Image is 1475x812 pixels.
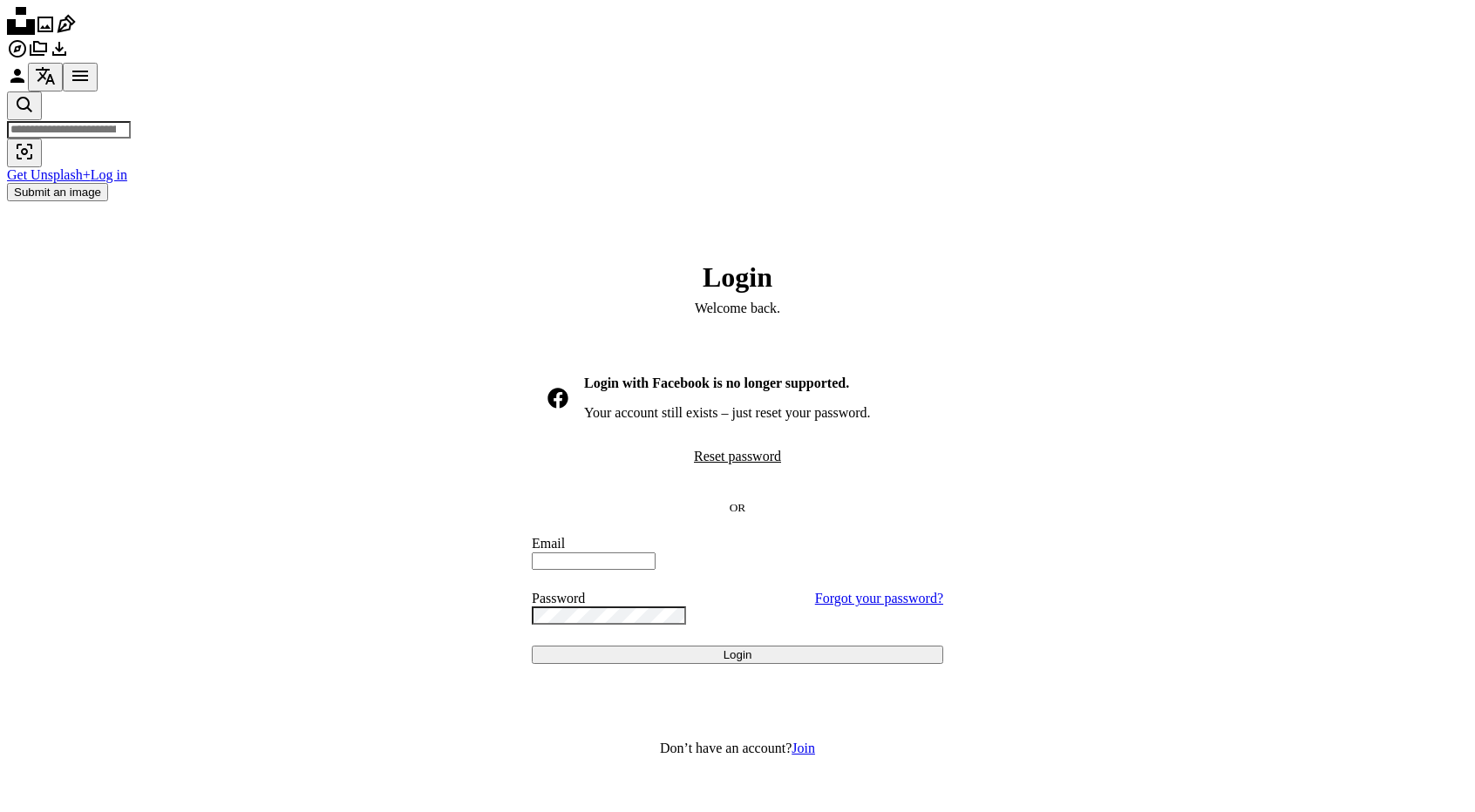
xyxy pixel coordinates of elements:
[35,23,56,37] a: Photos
[7,74,28,89] a: Log in / Sign up
[532,606,686,625] input: PasswordForgot your password?
[532,552,656,570] input: Email
[7,47,28,62] a: Explore
[532,261,943,294] h1: Login
[532,536,943,570] label: Email
[7,139,42,167] button: Visual search
[7,183,108,201] button: Submit an image
[584,376,871,391] p: Login with Facebook is no longer supported.
[730,501,746,514] small: OR
[546,449,929,464] a: Reset password
[7,91,1468,167] form: Find visuals sitewide
[584,405,871,421] p: Your account still exists – just reset your password.
[792,741,815,755] a: Join
[28,47,49,62] a: Collections
[56,23,77,37] a: Illustrations
[49,47,70,62] a: Download History
[7,167,91,182] a: Get Unsplash+
[7,23,35,37] a: Home — Unsplash
[532,591,943,606] div: Password
[63,63,98,91] button: Menu
[7,91,42,120] button: Search Unsplash
[532,301,943,316] p: Welcome back.
[476,706,999,791] div: Don’t have an account?
[815,591,943,606] a: Forgot your password?
[91,167,127,182] a: Log in
[28,63,63,91] button: Language
[532,646,943,664] button: Login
